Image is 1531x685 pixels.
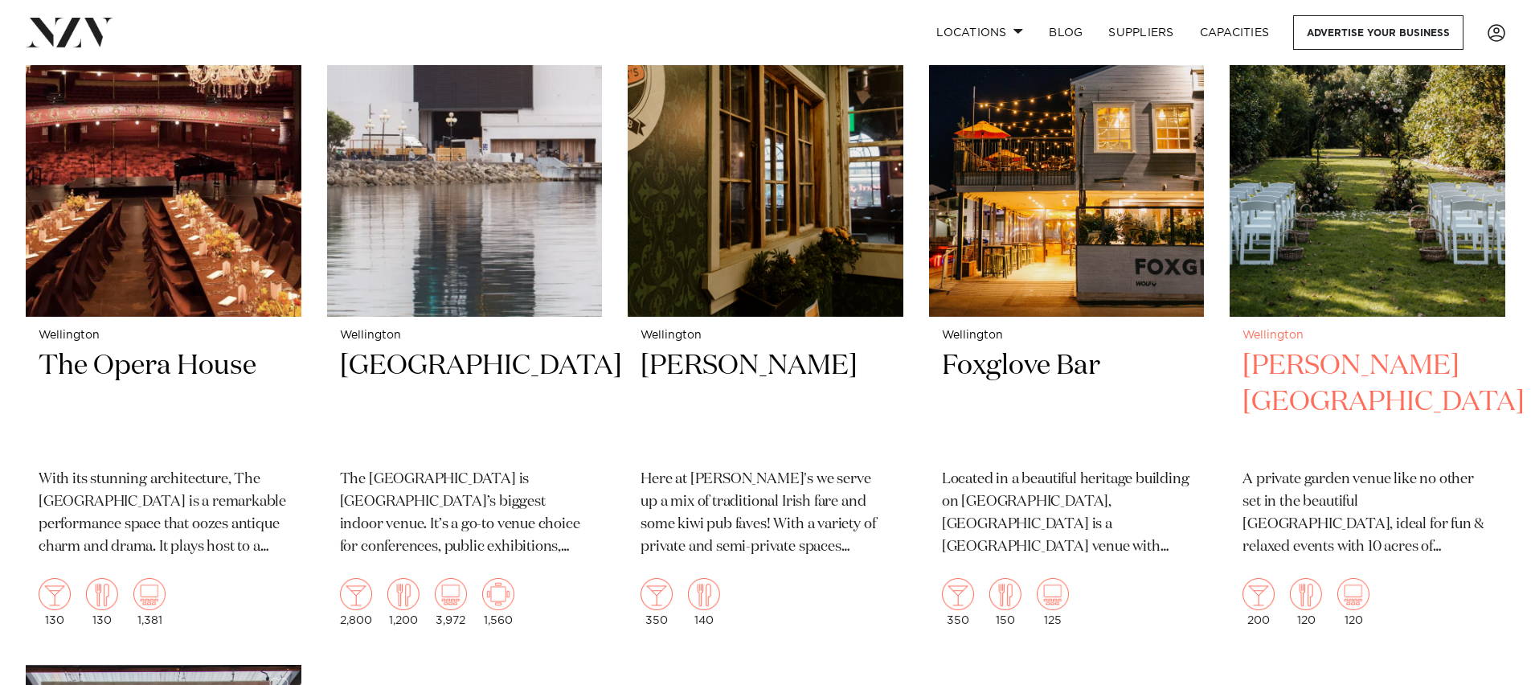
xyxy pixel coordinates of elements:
h2: [GEOGRAPHIC_DATA] [340,348,590,457]
img: dining.png [688,578,720,610]
img: dining.png [989,578,1021,610]
small: Wellington [641,330,890,342]
small: Wellington [942,330,1192,342]
img: theatre.png [1337,578,1369,610]
img: theatre.png [1037,578,1069,610]
a: BLOG [1036,15,1095,50]
img: dining.png [1290,578,1322,610]
div: 120 [1290,578,1322,626]
div: 2,800 [340,578,372,626]
small: Wellington [1242,330,1492,342]
p: A private garden venue like no other set in the beautiful [GEOGRAPHIC_DATA], ideal for fun & rela... [1242,469,1492,559]
img: cocktail.png [1242,578,1275,610]
p: Located in a beautiful heritage building on [GEOGRAPHIC_DATA], [GEOGRAPHIC_DATA] is a [GEOGRAPHIC... [942,469,1192,559]
div: 350 [942,578,974,626]
img: dining.png [86,578,118,610]
img: meeting.png [482,578,514,610]
div: 130 [39,578,71,626]
h2: The Opera House [39,348,289,457]
a: Locations [923,15,1036,50]
h2: [PERSON_NAME] [641,348,890,457]
img: theatre.png [435,578,467,610]
div: 350 [641,578,673,626]
img: nzv-logo.png [26,18,113,47]
h2: Foxglove Bar [942,348,1192,457]
p: The [GEOGRAPHIC_DATA] is [GEOGRAPHIC_DATA]’s biggest indoor venue. It’s a go-to venue choice for ... [340,469,590,559]
a: SUPPLIERS [1095,15,1186,50]
small: Wellington [340,330,590,342]
img: cocktail.png [641,578,673,610]
img: cocktail.png [942,578,974,610]
img: cocktail.png [39,578,71,610]
div: 140 [688,578,720,626]
div: 150 [989,578,1021,626]
div: 3,972 [435,578,467,626]
p: Here at [PERSON_NAME]'s we serve up a mix of traditional Irish fare and some kiwi pub faves! With... [641,469,890,559]
a: Capacities [1187,15,1283,50]
h2: [PERSON_NAME][GEOGRAPHIC_DATA] [1242,348,1492,457]
img: dining.png [387,578,420,610]
img: theatre.png [133,578,166,610]
p: With its stunning architecture, The [GEOGRAPHIC_DATA] is a remarkable performance space that ooze... [39,469,289,559]
div: 120 [1337,578,1369,626]
div: 130 [86,578,118,626]
small: Wellington [39,330,289,342]
img: cocktail.png [340,578,372,610]
div: 1,381 [133,578,166,626]
div: 1,200 [387,578,420,626]
div: 1,560 [482,578,514,626]
a: Advertise your business [1293,15,1463,50]
div: 200 [1242,578,1275,626]
div: 125 [1037,578,1069,626]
